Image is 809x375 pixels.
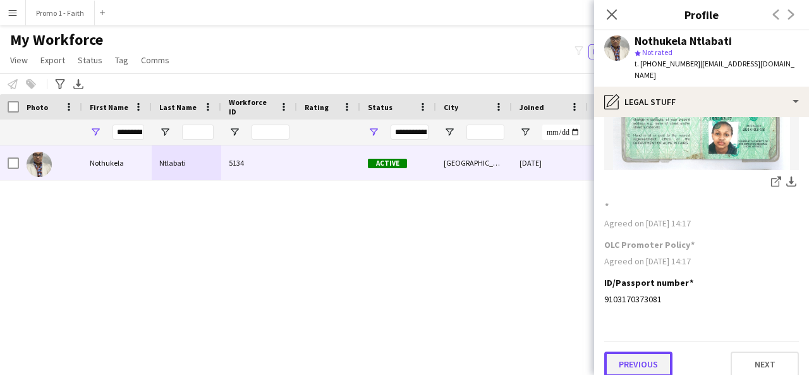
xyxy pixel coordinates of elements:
[444,126,455,138] button: Open Filter Menu
[90,126,101,138] button: Open Filter Menu
[5,52,33,68] a: View
[90,102,128,112] span: First Name
[588,44,652,59] button: Everyone7,061
[78,54,102,66] span: Status
[635,59,794,80] span: | [EMAIL_ADDRESS][DOMAIN_NAME]
[635,35,732,47] div: Nothukela Ntlabati
[40,54,65,66] span: Export
[229,126,240,138] button: Open Filter Menu
[368,102,392,112] span: Status
[594,87,809,117] div: Legal stuff
[27,102,48,112] span: Photo
[604,277,693,288] h3: ID/Passport number
[82,145,152,180] div: Nothukela
[115,54,128,66] span: Tag
[52,77,68,92] app-action-btn: Advanced filters
[642,47,672,57] span: Not rated
[466,125,504,140] input: City Filter Input
[35,52,70,68] a: Export
[604,255,799,267] div: Agreed on [DATE] 14:17
[512,145,588,180] div: [DATE]
[594,6,809,23] h3: Profile
[182,125,214,140] input: Last Name Filter Input
[368,126,379,138] button: Open Filter Menu
[520,126,531,138] button: Open Filter Menu
[436,145,512,180] div: [GEOGRAPHIC_DATA]
[520,102,544,112] span: Joined
[604,239,695,250] h3: OLC Promoter Policy
[305,102,329,112] span: Rating
[26,1,95,25] button: Promo 1 - Faith
[71,77,86,92] app-action-btn: Export XLSX
[444,102,458,112] span: City
[604,218,799,229] div: Agreed on [DATE] 14:17
[588,145,664,180] div: 53 days
[152,145,221,180] div: Ntlabati
[368,159,407,168] span: Active
[136,52,174,68] a: Comms
[10,30,103,49] span: My Workforce
[604,293,799,305] div: 9103170373081
[635,59,700,68] span: t. [PHONE_NUMBER]
[73,52,107,68] a: Status
[229,97,274,116] span: Workforce ID
[159,102,197,112] span: Last Name
[113,125,144,140] input: First Name Filter Input
[221,145,297,180] div: 5134
[141,54,169,66] span: Comms
[159,126,171,138] button: Open Filter Menu
[110,52,133,68] a: Tag
[10,54,28,66] span: View
[542,125,580,140] input: Joined Filter Input
[252,125,289,140] input: Workforce ID Filter Input
[27,152,52,177] img: Nothukela Ntlabati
